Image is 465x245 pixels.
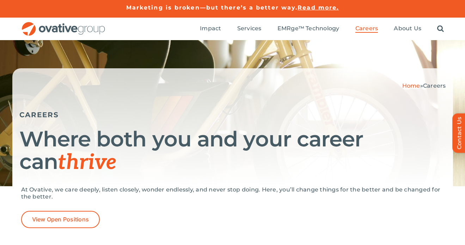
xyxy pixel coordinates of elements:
[237,25,262,33] a: Services
[126,4,298,11] a: Marketing is broken—but there’s a better way.
[200,25,221,32] span: Impact
[394,25,421,32] span: About Us
[19,111,446,119] h5: CAREERS
[437,25,444,33] a: Search
[237,25,262,32] span: Services
[21,211,100,228] a: View Open Positions
[402,82,446,89] span: »
[394,25,421,33] a: About Us
[21,186,444,200] p: At Ovative, we care deeply, listen closely, wonder endlessly, and never stop doing. Here, you’ll ...
[355,25,378,32] span: Careers
[423,82,446,89] span: Careers
[277,25,339,32] span: EMRge™ Technology
[200,25,221,33] a: Impact
[298,4,339,11] a: Read more.
[19,128,446,174] h1: Where both you and your career can
[32,216,89,223] span: View Open Positions
[21,21,106,28] a: OG_Full_horizontal_RGB
[200,18,444,40] nav: Menu
[58,150,117,175] span: thrive
[277,25,339,33] a: EMRge™ Technology
[355,25,378,33] a: Careers
[402,82,420,89] a: Home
